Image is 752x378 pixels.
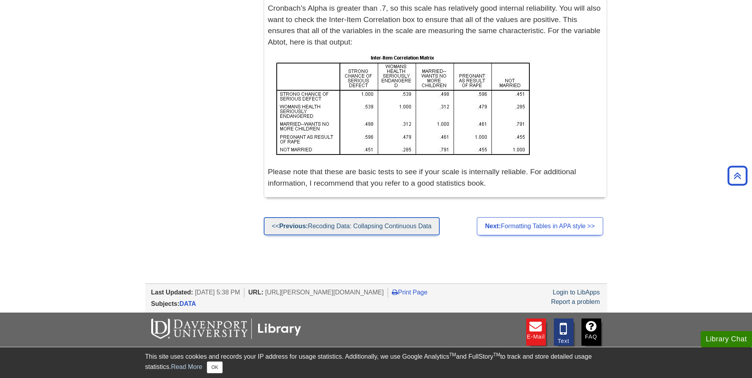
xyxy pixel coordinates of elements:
a: <<Previous:Recoding Data: Collapsing Continuous Data [264,217,440,235]
span: [DATE] 5:38 PM [195,289,240,296]
p: Please note that these are basic tests to see if your scale is internally reliable. For additiona... [268,166,603,189]
div: This site uses cookies and records your IP address for usage statistics. Additionally, we use Goo... [145,352,607,373]
span: [URL][PERSON_NAME][DOMAIN_NAME] [265,289,384,296]
span: Subjects: [151,300,180,307]
i: Print Page [392,289,398,295]
button: Library Chat [701,331,752,347]
a: Back to Top [725,170,750,181]
span: URL: [248,289,263,296]
button: Close [207,361,222,373]
a: Read More [171,363,202,370]
sup: TM [449,352,456,358]
sup: TM [493,352,500,358]
a: DATA [180,300,196,307]
a: FAQ [581,318,601,346]
a: E-mail [526,318,546,346]
a: Print Page [392,289,428,296]
strong: Next: [485,223,501,229]
p: Cronbach’s Alpha is greater than .7, so this scale has relatively good internal reliability. You ... [268,3,603,48]
strong: Previous: [279,223,308,229]
span: Last Updated: [151,289,193,296]
img: DU Libraries [151,318,301,339]
a: Login to LibApps [553,289,600,296]
a: Next:Formatting Tables in APA style >> [477,217,603,235]
a: Text [554,318,574,346]
a: Report a problem [551,298,600,305]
